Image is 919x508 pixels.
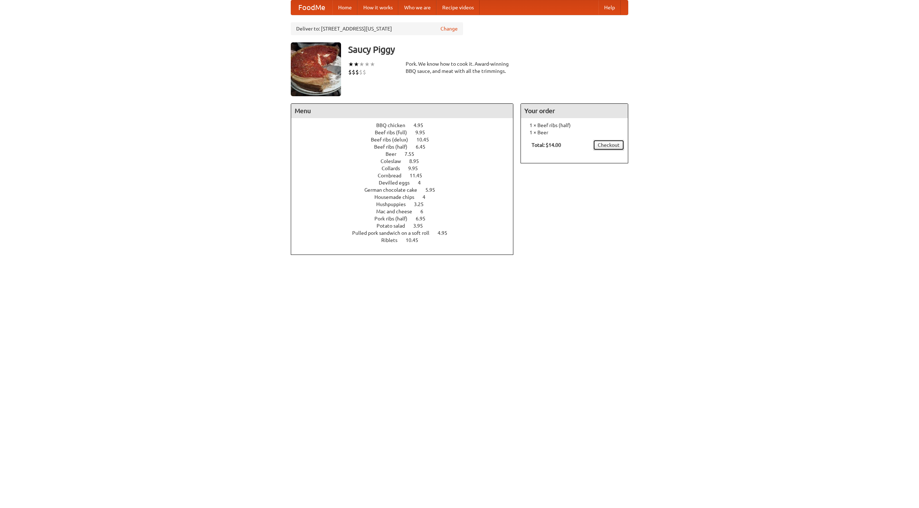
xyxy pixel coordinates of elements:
span: 6.45 [416,144,433,150]
a: Home [332,0,358,15]
span: Collards [382,166,407,171]
a: Hushpuppies 3.25 [376,201,437,207]
img: angular.jpg [291,42,341,96]
div: Deliver to: [STREET_ADDRESS][US_STATE] [291,22,463,35]
span: 4.95 [414,122,430,128]
span: Mac and cheese [376,209,419,214]
li: ★ [354,60,359,68]
span: 4.95 [438,230,454,236]
a: How it works [358,0,398,15]
span: 3.25 [414,201,431,207]
span: 3.95 [413,223,430,229]
li: $ [359,68,363,76]
li: $ [352,68,355,76]
li: $ [363,68,366,76]
a: Collards 9.95 [382,166,431,171]
span: Housemade chips [374,194,421,200]
span: Beef ribs (half) [374,144,415,150]
a: BBQ chicken 4.95 [376,122,437,128]
span: Pork ribs (half) [374,216,415,222]
li: ★ [348,60,354,68]
h4: Your order [521,104,628,118]
a: Cornbread 11.45 [378,173,435,178]
a: Devilled eggs 4 [379,180,434,186]
li: ★ [364,60,370,68]
span: 9.95 [415,130,432,135]
a: Mac and cheese 6 [376,209,437,214]
span: German chocolate cake [364,187,424,193]
a: Beef ribs (delux) 10.45 [371,137,442,143]
li: 1 × Beer [524,129,624,136]
span: 7.55 [405,151,421,157]
li: ★ [359,60,364,68]
span: 10.45 [406,237,425,243]
div: Pork. We know how to cook it. Award-winning BBQ sauce, and meat with all the trimmings. [406,60,513,75]
li: 1 × Beef ribs (half) [524,122,624,129]
h3: Saucy Piggy [348,42,628,57]
span: 6.95 [416,216,433,222]
span: BBQ chicken [376,122,412,128]
span: 9.95 [408,166,425,171]
span: Riblets [381,237,405,243]
a: Checkout [593,140,624,150]
span: 10.45 [416,137,436,143]
span: Hushpuppies [376,201,413,207]
span: Potato salad [377,223,412,229]
span: 5.95 [425,187,442,193]
a: Pulled pork sandwich on a soft roll 4.95 [352,230,461,236]
li: $ [348,68,352,76]
a: Beer 7.55 [386,151,428,157]
a: Coleslaw 8.95 [381,158,432,164]
a: Riblets 10.45 [381,237,431,243]
span: 4 [418,180,428,186]
li: $ [355,68,359,76]
a: FoodMe [291,0,332,15]
a: Beef ribs (full) 9.95 [375,130,438,135]
span: Beef ribs (delux) [371,137,415,143]
h4: Menu [291,104,513,118]
span: Beer [386,151,403,157]
span: 6 [420,209,430,214]
a: Beef ribs (half) 6.45 [374,144,439,150]
span: Cornbread [378,173,409,178]
span: 4 [423,194,433,200]
span: Coleslaw [381,158,408,164]
a: German chocolate cake 5.95 [364,187,448,193]
a: Potato salad 3.95 [377,223,436,229]
b: Total: $14.00 [532,142,561,148]
a: Pork ribs (half) 6.95 [374,216,439,222]
a: Who we are [398,0,437,15]
span: Devilled eggs [379,180,417,186]
span: Pulled pork sandwich on a soft roll [352,230,437,236]
a: Housemade chips 4 [374,194,439,200]
span: 11.45 [410,173,429,178]
a: Recipe videos [437,0,480,15]
span: Beef ribs (full) [375,130,414,135]
li: ★ [370,60,375,68]
span: 8.95 [409,158,426,164]
a: Help [598,0,621,15]
a: Change [440,25,458,32]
